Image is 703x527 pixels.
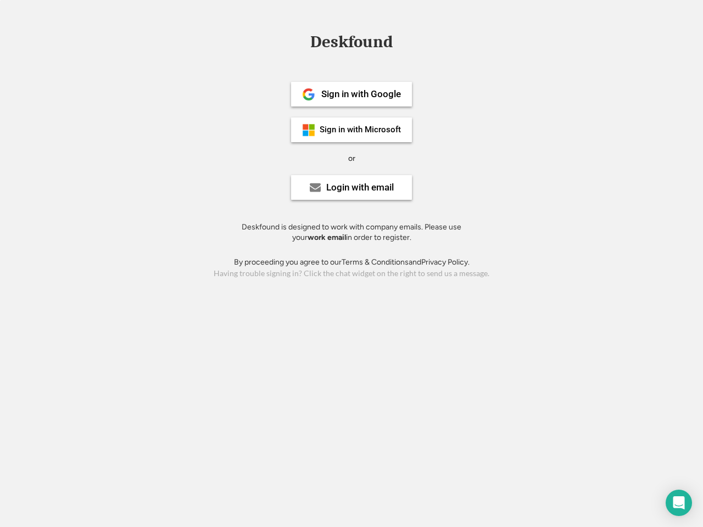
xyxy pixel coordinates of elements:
div: or [348,153,355,164]
strong: work email [308,233,346,242]
div: Sign in with Google [321,89,401,99]
div: Deskfound [305,33,398,51]
img: 1024px-Google__G__Logo.svg.png [302,88,315,101]
div: Sign in with Microsoft [320,126,401,134]
div: By proceeding you agree to our and [234,257,470,268]
img: ms-symbollockup_mssymbol_19.png [302,124,315,137]
a: Terms & Conditions [342,257,409,267]
div: Deskfound is designed to work with company emails. Please use your in order to register. [228,222,475,243]
a: Privacy Policy. [421,257,470,267]
div: Login with email [326,183,394,192]
div: Open Intercom Messenger [666,490,692,516]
